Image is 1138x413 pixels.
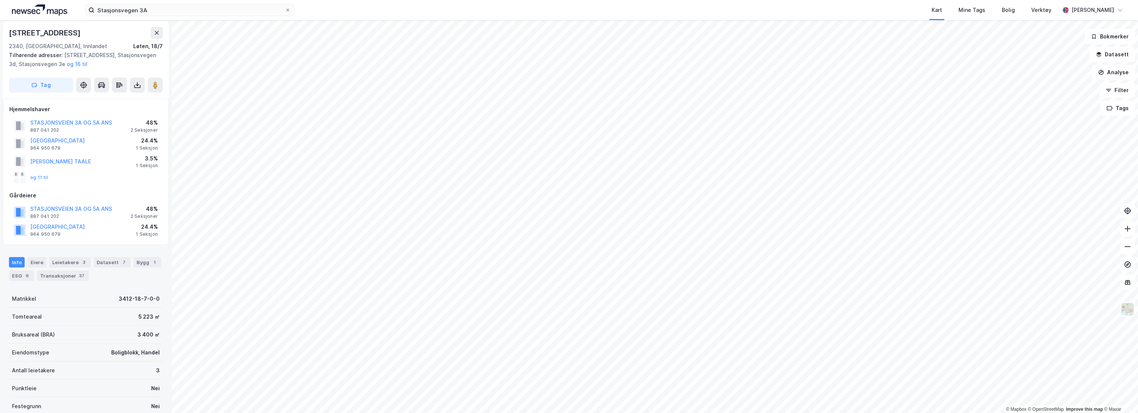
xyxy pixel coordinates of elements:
[12,312,42,321] div: Tomteareal
[137,330,160,339] div: 3 400 ㎡
[136,136,158,145] div: 24.4%
[119,294,160,303] div: 3412-18-7-0-0
[151,402,160,411] div: Nei
[9,27,82,39] div: [STREET_ADDRESS]
[9,191,162,200] div: Gårdeiere
[136,145,158,151] div: 1 Seksjon
[151,259,158,266] div: 1
[30,213,59,219] div: 887 041 202
[30,145,60,151] div: 964 950 679
[1028,407,1064,412] a: OpenStreetMap
[9,270,34,281] div: ESG
[134,257,161,267] div: Bygg
[1101,377,1138,413] div: Kontrollprogram for chat
[28,257,46,267] div: Eiere
[9,105,162,114] div: Hjemmelshaver
[30,231,60,237] div: 964 950 679
[131,204,158,213] div: 48%
[156,366,160,375] div: 3
[9,257,25,267] div: Info
[37,270,89,281] div: Transaksjoner
[9,52,64,58] span: Tilhørende adresser:
[80,259,88,266] div: 3
[131,118,158,127] div: 48%
[136,231,158,237] div: 1 Seksjon
[9,78,73,93] button: Tag
[1085,29,1135,44] button: Bokmerker
[12,330,55,339] div: Bruksareal (BRA)
[136,163,158,169] div: 1 Seksjon
[1031,6,1051,15] div: Verktøy
[12,384,37,393] div: Punktleie
[1120,302,1135,316] img: Z
[136,154,158,163] div: 3.5%
[120,259,128,266] div: 7
[12,348,49,357] div: Eiendomstype
[138,312,160,321] div: 5 223 ㎡
[151,384,160,393] div: Nei
[1089,47,1135,62] button: Datasett
[136,222,158,231] div: 24.4%
[12,402,41,411] div: Festegrunn
[111,348,160,357] div: Boligblokk, Handel
[30,127,59,133] div: 887 041 202
[49,257,91,267] div: Leietakere
[24,272,31,279] div: 9
[131,127,158,133] div: 2 Seksjoner
[1101,377,1138,413] iframe: Chat Widget
[94,4,285,16] input: Søk på adresse, matrikkel, gårdeiere, leietakere eller personer
[1002,6,1015,15] div: Bolig
[1006,407,1026,412] a: Mapbox
[9,51,157,69] div: [STREET_ADDRESS], Stasjonsvegen 3d, Stasjonsvegen 3e
[1072,6,1114,15] div: [PERSON_NAME]
[958,6,985,15] div: Mine Tags
[9,42,107,51] div: 2340, [GEOGRAPHIC_DATA], Innlandet
[1100,101,1135,116] button: Tags
[78,272,86,279] div: 37
[133,42,163,51] div: Løten, 18/7
[12,366,55,375] div: Antall leietakere
[1099,83,1135,98] button: Filter
[1092,65,1135,80] button: Analyse
[131,213,158,219] div: 2 Seksjoner
[1066,407,1103,412] a: Improve this map
[94,257,131,267] div: Datasett
[12,294,36,303] div: Matrikkel
[12,4,67,16] img: logo.a4113a55bc3d86da70a041830d287a7e.svg
[932,6,942,15] div: Kart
